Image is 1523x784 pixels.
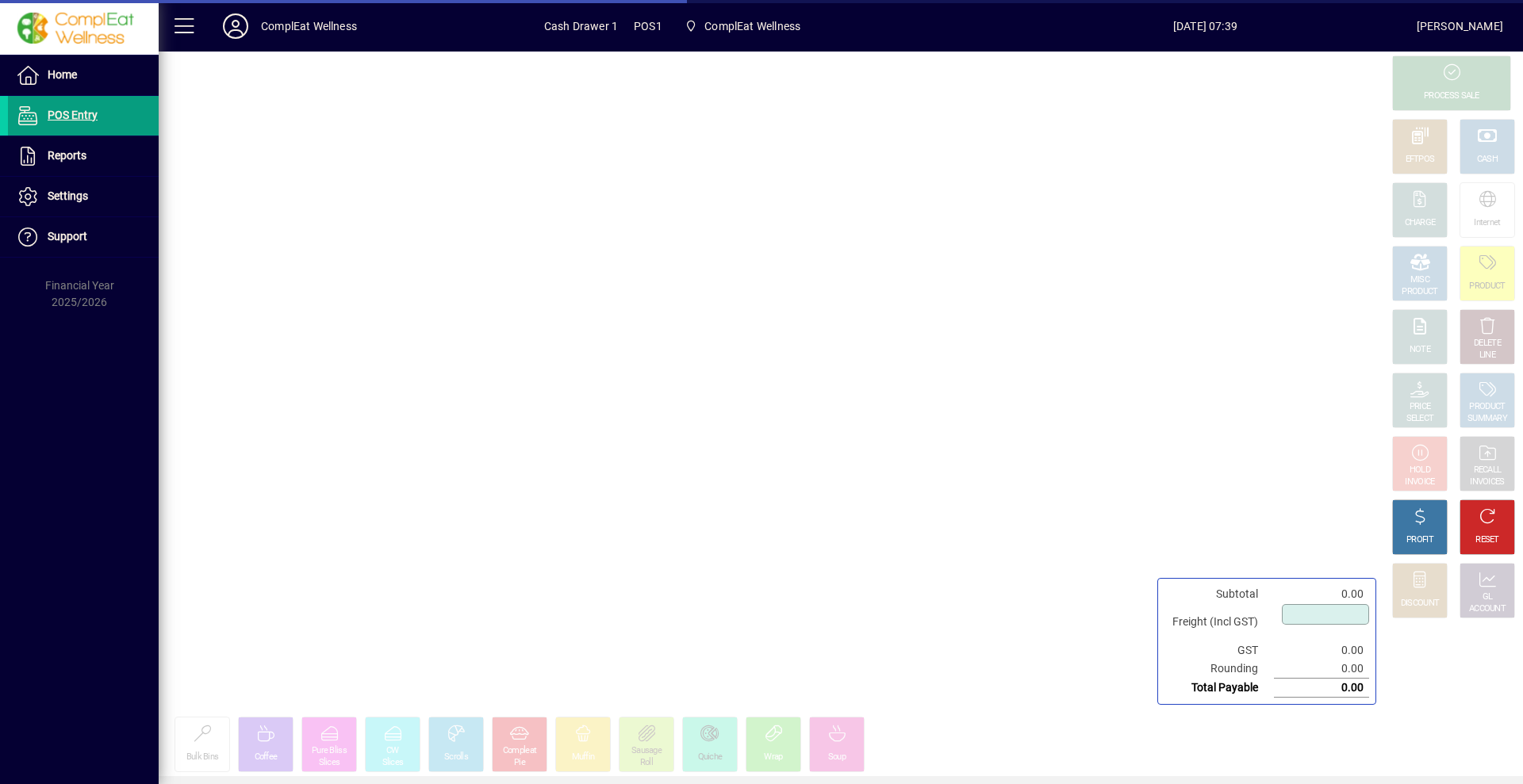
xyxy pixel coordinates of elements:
div: Slices [319,757,340,769]
span: [DATE] 07:39 [994,13,1417,39]
div: PRICE [1410,401,1431,413]
td: 0.00 [1274,660,1369,679]
div: NOTE [1410,344,1430,356]
div: PROFIT [1406,534,1433,546]
div: LINE [1479,350,1495,361]
div: ComplEat Wellness [261,13,357,39]
span: ComplEat Wellness [678,12,807,40]
td: Freight (Incl GST) [1164,603,1274,641]
div: INVOICE [1405,476,1434,488]
div: CHARGE [1405,217,1436,229]
div: Roll [640,757,653,769]
div: Compleat [503,745,536,757]
div: Pure Bliss [312,745,347,757]
span: Cash Drawer 1 [544,13,618,39]
span: Support [48,230,87,243]
div: MISC [1410,274,1429,286]
a: Reports [8,136,159,176]
td: Subtotal [1164,585,1274,603]
td: Total Payable [1164,679,1274,698]
div: CASH [1477,154,1498,166]
div: GL [1483,591,1493,603]
div: CW [386,745,399,757]
div: PRODUCT [1469,401,1505,413]
div: Internet [1474,217,1500,229]
div: PRODUCT [1469,281,1505,293]
div: Bulk Bins [186,751,219,763]
div: Slices [382,757,404,769]
td: 0.00 [1274,585,1369,603]
div: ACCOUNT [1469,603,1506,615]
span: POS1 [634,13,662,39]
a: Home [8,55,159,95]
div: EFTPOS [1406,154,1435,166]
div: [PERSON_NAME] [1417,13,1503,39]
td: 0.00 [1274,679,1369,698]
span: Reports [48,149,86,162]
button: Profile [210,12,261,40]
td: Rounding [1164,660,1274,679]
span: Settings [48,189,88,202]
span: ComplEat Wellness [704,13,800,39]
div: Pie [514,757,525,769]
div: Muffin [572,751,595,763]
div: INVOICES [1470,476,1504,488]
div: PROCESS SALE [1424,90,1479,102]
div: DISCOUNT [1401,598,1439,610]
div: RECALL [1474,465,1502,476]
span: POS Entry [48,109,98,121]
div: SUMMARY [1467,413,1507,425]
div: SELECT [1406,413,1434,425]
a: Settings [8,177,159,216]
div: PRODUCT [1402,286,1437,298]
div: Quiche [698,751,723,763]
a: Support [8,217,159,257]
div: Scrolls [444,751,468,763]
div: Wrap [764,751,782,763]
td: 0.00 [1274,641,1369,660]
span: Home [48,68,77,81]
td: GST [1164,641,1274,660]
div: Coffee [255,751,278,763]
div: RESET [1475,534,1499,546]
div: Soup [828,751,846,763]
div: HOLD [1410,465,1430,476]
div: Sausage [631,745,662,757]
div: DELETE [1474,338,1501,350]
